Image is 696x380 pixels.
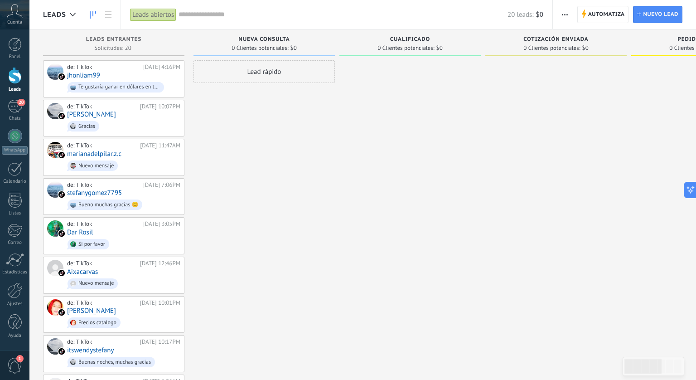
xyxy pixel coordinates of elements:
div: Aixacarvas [47,260,63,276]
div: de: TikTok [67,142,137,149]
div: Dar Rosil [47,220,63,237]
div: de: TikTok [67,63,140,71]
img: tiktok_kommo.svg [58,270,65,276]
a: Leads [85,6,101,24]
div: [DATE] 3:05PM [143,220,180,228]
span: 20 [17,99,25,106]
a: Aixacarvas [67,268,98,276]
div: [DATE] 7:06PM [143,181,180,189]
span: $0 [582,45,589,51]
span: Leads [43,10,66,19]
div: de: TikTok [67,299,137,307]
div: [DATE] 10:07PM [140,103,180,110]
div: [DATE] 12:46PM [140,260,180,267]
a: [PERSON_NAME] [67,111,116,118]
div: Nuevo mensaje [78,163,114,169]
img: tiktok_kommo.svg [58,348,65,355]
div: Correo [2,240,28,246]
div: Calendario [2,179,28,185]
div: itswendystefany [47,338,63,355]
div: Precios catalogo [78,320,116,326]
div: Cotización enviada [490,36,622,44]
div: jhonliam99 [47,63,63,80]
div: claudia [47,299,63,316]
span: Cuenta [7,19,22,25]
img: tiktok_kommo.svg [58,152,65,158]
div: Ayuda [2,333,28,339]
div: de: TikTok [67,181,140,189]
div: de: TikTok [67,220,140,228]
span: Cualificado [390,36,430,43]
span: Cotización enviada [523,36,589,43]
a: jhonliam99 [67,72,100,79]
div: [DATE] 4:16PM [143,63,180,71]
img: tiktok_kommo.svg [58,73,65,80]
div: Cualificado [344,36,476,44]
div: Panel [2,54,28,60]
div: Si por favor [78,241,105,248]
div: [DATE] 10:01PM [140,299,180,307]
div: lina [47,103,63,119]
div: [DATE] 11:47AM [140,142,180,149]
a: itswendystefany [67,346,114,354]
button: Más [558,6,571,23]
a: Dar Rosil [67,229,93,236]
span: $0 [536,10,543,19]
span: Solicitudes: 20 [94,45,131,51]
span: Leads Entrantes [86,36,142,43]
div: Listas [2,210,28,216]
div: Ajustes [2,301,28,307]
a: Automatiza [577,6,629,23]
a: Nuevo lead [633,6,682,23]
div: Estadísticas [2,269,28,275]
span: 0 Clientes potenciales: [377,45,434,51]
div: Te gustaría ganar en dólares en tus tiempos libres desde casa, con Internet haciendo publicidad a... [78,84,160,90]
div: Gracias [78,123,95,130]
span: $0 [436,45,443,51]
img: tiktok_kommo.svg [58,309,65,316]
div: Bueno muchas gracias 😊 [78,202,138,208]
div: [DATE] 10:17PM [140,338,180,346]
div: Leads abiertos [130,8,176,21]
span: 0 Clientes potenciales: [232,45,288,51]
div: de: TikTok [67,260,137,267]
img: tiktok_kommo.svg [58,113,65,119]
span: Nuevo lead [643,6,678,23]
a: [PERSON_NAME] [67,307,116,315]
a: marianadelpilar.z.c [67,150,121,158]
span: Automatiza [588,6,625,23]
span: Nueva consulta [238,36,290,43]
img: tiktok_kommo.svg [58,191,65,198]
span: 20 leads: [507,10,533,19]
a: Lista [101,6,116,24]
div: de: TikTok [67,338,137,346]
div: Nueva consulta [198,36,330,44]
div: marianadelpilar.z.c [47,142,63,158]
span: $0 [290,45,297,51]
div: Chats [2,116,28,122]
div: Lead rápido [193,60,335,83]
div: Leads Entrantes [48,36,180,44]
a: stefanygomez7795 [67,189,122,197]
img: tiktok_kommo.svg [58,230,65,237]
div: Nuevo mensaje [78,280,114,287]
div: de: TikTok [67,103,137,110]
div: Buenas noches, muchas gracias [78,359,151,365]
span: 0 Clientes potenciales: [523,45,580,51]
div: WhatsApp [2,146,28,155]
div: stefanygomez7795 [47,181,63,198]
div: Leads [2,87,28,93]
span: 1 [16,355,24,362]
